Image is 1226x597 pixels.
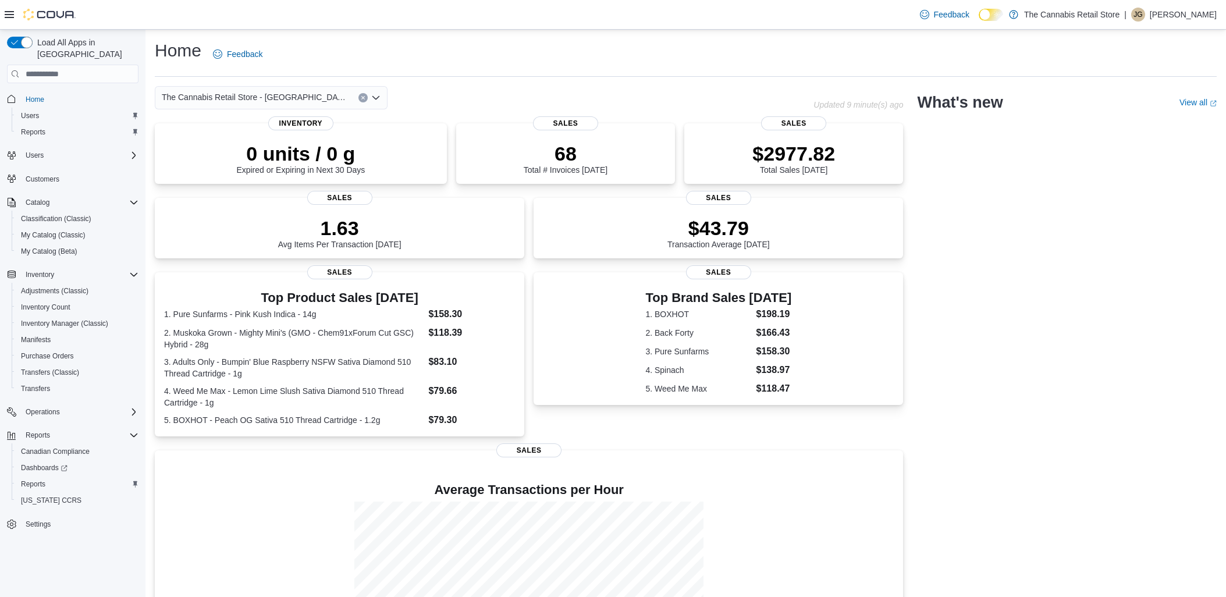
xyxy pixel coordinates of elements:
span: Inventory Manager (Classic) [16,317,138,331]
button: Users [12,108,143,124]
button: Settings [2,516,143,532]
span: Dashboards [21,463,67,472]
div: Expired or Expiring in Next 30 Days [236,142,365,175]
span: Operations [21,405,138,419]
a: Canadian Compliance [16,445,94,459]
span: Sales [686,191,751,205]
span: Inventory Count [16,300,138,314]
span: Sales [307,191,372,205]
button: My Catalog (Classic) [12,227,143,243]
a: View allExternal link [1179,98,1217,107]
h2: What's new [917,93,1003,112]
span: Reports [16,125,138,139]
a: Feedback [208,42,267,66]
dd: $166.43 [756,326,792,340]
a: Dashboards [12,460,143,476]
p: 0 units / 0 g [236,142,365,165]
div: Total # Invoices [DATE] [524,142,607,175]
button: Reports [2,427,143,443]
dt: 4. Spinach [645,364,751,376]
input: Dark Mode [979,9,1003,21]
span: Transfers (Classic) [21,368,79,377]
span: Reports [21,428,138,442]
dd: $118.39 [428,326,515,340]
span: Inventory Count [21,303,70,312]
a: Purchase Orders [16,349,79,363]
p: [PERSON_NAME] [1150,8,1217,22]
button: Home [2,90,143,107]
dt: 3. Pure Sunfarms [645,346,751,357]
p: $2977.82 [752,142,835,165]
dt: 2. Muskoka Grown - Mighty Mini's (GMO - Chem91xForum Cut GSC) Hybrid - 28g [164,327,424,350]
button: Purchase Orders [12,348,143,364]
span: Operations [26,407,60,417]
span: Sales [307,265,372,279]
button: Reports [12,476,143,492]
span: Classification (Classic) [21,214,91,223]
dt: 1. BOXHOT [645,308,751,320]
a: Transfers [16,382,55,396]
a: My Catalog (Classic) [16,228,90,242]
span: Sales [496,443,562,457]
span: Reports [16,477,138,491]
span: Feedback [227,48,262,60]
a: Customers [21,172,64,186]
span: Inventory [268,116,333,130]
svg: External link [1210,100,1217,107]
span: Canadian Compliance [16,445,138,459]
a: [US_STATE] CCRS [16,493,86,507]
button: Inventory Manager (Classic) [12,315,143,332]
button: Inventory Count [12,299,143,315]
span: Catalog [21,196,138,209]
span: Users [26,151,44,160]
dd: $158.30 [756,344,792,358]
a: Home [21,93,49,106]
button: Manifests [12,332,143,348]
dd: $83.10 [428,355,515,369]
p: Updated 9 minute(s) ago [813,100,903,109]
button: Reports [21,428,55,442]
button: Inventory [21,268,59,282]
span: Reports [21,127,45,137]
button: Inventory [2,266,143,283]
button: Transfers [12,381,143,397]
span: [US_STATE] CCRS [21,496,81,505]
a: Inventory Manager (Classic) [16,317,113,331]
span: Classification (Classic) [16,212,138,226]
div: Total Sales [DATE] [752,142,835,175]
button: Classification (Classic) [12,211,143,227]
span: Users [21,111,39,120]
span: Purchase Orders [16,349,138,363]
dd: $79.30 [428,413,515,427]
dd: $118.47 [756,382,792,396]
span: Users [21,148,138,162]
span: Reports [26,431,50,440]
button: Transfers (Classic) [12,364,143,381]
button: Canadian Compliance [12,443,143,460]
dd: $138.97 [756,363,792,377]
button: Catalog [2,194,143,211]
button: Operations [2,404,143,420]
dd: $79.66 [428,384,515,398]
p: The Cannabis Retail Store [1024,8,1120,22]
a: Manifests [16,333,55,347]
span: Adjustments (Classic) [16,284,138,298]
span: Canadian Compliance [21,447,90,456]
h3: Top Brand Sales [DATE] [645,291,791,305]
span: JG [1133,8,1142,22]
div: Transaction Average [DATE] [667,216,770,249]
a: Settings [21,517,55,531]
a: Users [16,109,44,123]
span: Load All Apps in [GEOGRAPHIC_DATA] [33,37,138,60]
a: My Catalog (Beta) [16,244,82,258]
span: Manifests [21,335,51,344]
span: Settings [21,517,138,531]
span: The Cannabis Retail Store - [GEOGRAPHIC_DATA] [162,90,347,104]
span: Users [16,109,138,123]
a: Adjustments (Classic) [16,284,93,298]
span: Transfers [16,382,138,396]
a: Classification (Classic) [16,212,96,226]
button: Clear input [358,93,368,102]
button: Open list of options [371,93,381,102]
h3: Top Product Sales [DATE] [164,291,515,305]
